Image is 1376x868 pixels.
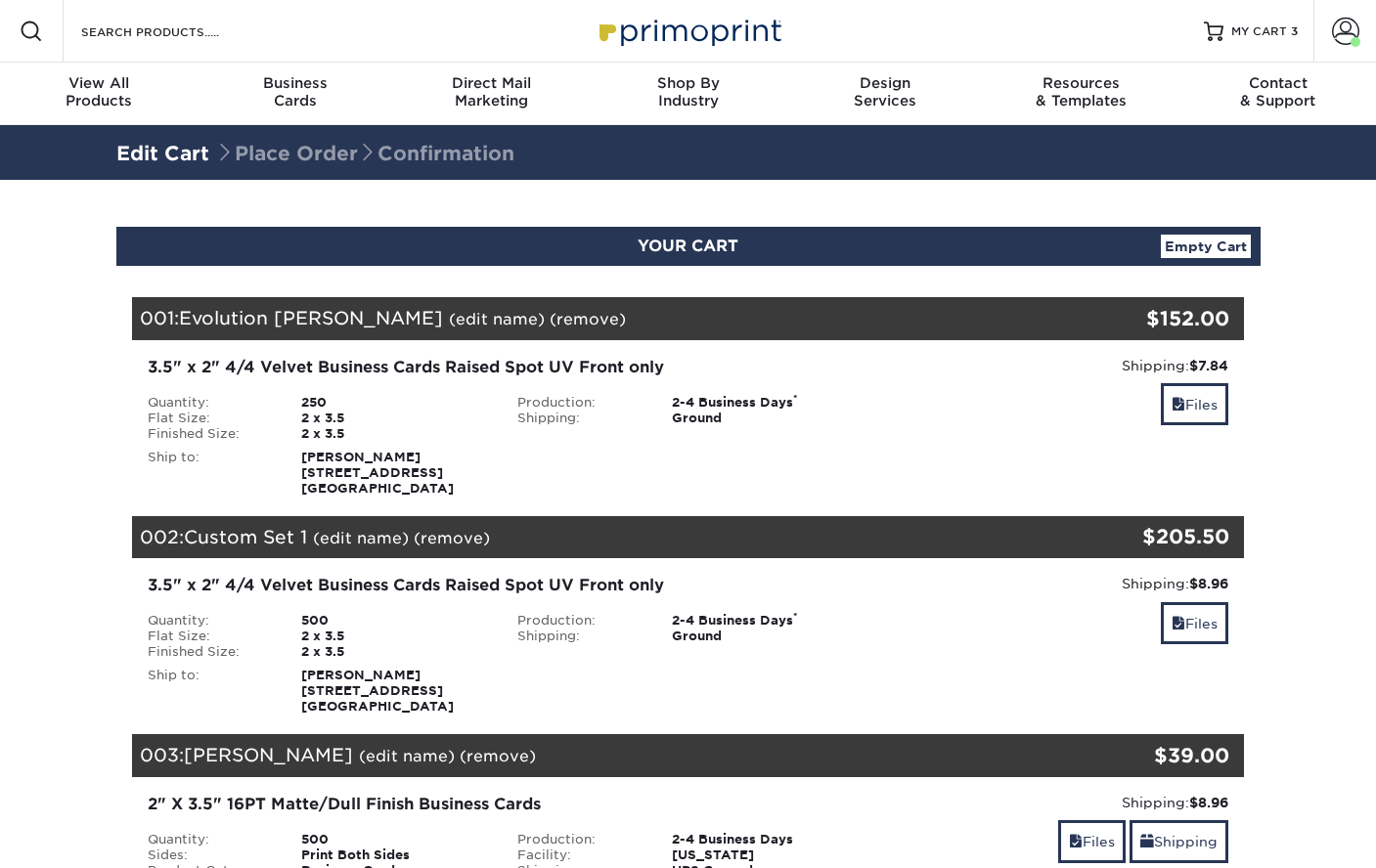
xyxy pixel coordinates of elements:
[393,74,590,109] div: Marketing
[148,356,859,379] div: 3.5" x 2" 4/4 Velvet Business Cards Raised Spot UV Front only
[503,832,657,847] div: Production:
[148,793,859,816] div: 2" X 3.5" 16PT Matte/Dull Finish Business Cards
[287,832,503,847] div: 500
[503,613,657,629] div: Production:
[1179,74,1376,109] div: & Support
[132,516,1059,559] div: 002:
[590,63,786,125] a: Shop ByIndustry
[393,63,590,125] a: Direct MailMarketing
[313,529,409,547] a: (edit name)
[657,629,873,644] div: Ground
[888,793,1229,812] div: Shipping:
[133,644,288,660] div: Finished Size:
[503,411,657,426] div: Shipping:
[359,747,455,765] a: (edit name)
[197,63,393,125] a: BusinessCards
[133,613,288,629] div: Quantity:
[657,411,873,426] div: Ground
[888,356,1229,375] div: Shipping:
[503,629,657,644] div: Shipping:
[1179,63,1376,125] a: Contact& Support
[1059,522,1230,551] div: $205.50
[287,426,503,442] div: 2 x 3.5
[657,847,873,863] div: [US_STATE]
[1069,834,1083,849] span: files
[1172,397,1185,412] span: files
[786,63,983,125] a: DesignServices
[133,629,288,644] div: Flat Size:
[148,574,859,597] div: 3.5" x 2" 4/4 Velvet Business Cards Raised Spot UV Front only
[460,747,536,765] a: (remove)
[1161,383,1228,425] a: Files
[983,74,1179,109] div: & Templates
[657,832,873,847] div: 2-4 Business Days
[1189,358,1228,373] strong: $7.84
[287,847,503,863] div: Print Both Sides
[133,395,288,411] div: Quantity:
[133,426,288,442] div: Finished Size:
[79,20,270,43] input: SEARCH PRODUCTS.....
[1058,820,1126,862] a: Files
[287,629,503,644] div: 2 x 3.5
[590,74,786,109] div: Industry
[197,74,393,109] div: Cards
[197,74,393,92] span: Business
[116,142,209,165] a: Edit Cart
[287,613,503,629] div: 500
[184,526,307,547] span: Custom Set 1
[1179,74,1376,92] span: Contact
[449,310,545,328] a: (edit name)
[1140,834,1154,849] span: shipping
[1059,741,1230,770] div: $39.00
[393,74,590,92] span: Direct Mail
[287,644,503,660] div: 2 x 3.5
[657,395,873,411] div: 2-4 Business Days
[591,10,786,52] img: Primoprint
[215,142,514,165] span: Place Order Confirmation
[287,411,503,426] div: 2 x 3.5
[1291,24,1298,38] span: 3
[786,74,983,92] span: Design
[983,63,1179,125] a: Resources& Templates
[1189,576,1228,591] strong: $8.96
[133,450,288,497] div: Ship to:
[786,74,983,109] div: Services
[132,734,1059,777] div: 003:
[1161,235,1251,258] a: Empty Cart
[179,307,443,328] span: Evolution [PERSON_NAME]
[1189,795,1228,810] strong: $8.96
[503,847,657,863] div: Facility:
[888,574,1229,593] div: Shipping:
[133,411,288,426] div: Flat Size:
[590,74,786,92] span: Shop By
[1161,602,1228,644] a: Files
[983,74,1179,92] span: Resources
[503,395,657,411] div: Production:
[184,744,353,765] span: [PERSON_NAME]
[132,297,1059,340] div: 001:
[1059,304,1230,333] div: $152.00
[133,847,288,863] div: Sides:
[1231,23,1287,40] span: MY CART
[550,310,626,328] a: (remove)
[133,832,288,847] div: Quantity:
[301,450,454,496] strong: [PERSON_NAME] [STREET_ADDRESS] [GEOGRAPHIC_DATA]
[1172,616,1185,631] span: files
[638,237,738,255] span: YOUR CART
[301,668,454,714] strong: [PERSON_NAME] [STREET_ADDRESS] [GEOGRAPHIC_DATA]
[287,395,503,411] div: 250
[1130,820,1228,862] a: Shipping
[657,613,873,629] div: 2-4 Business Days
[414,529,490,547] a: (remove)
[133,668,288,715] div: Ship to:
